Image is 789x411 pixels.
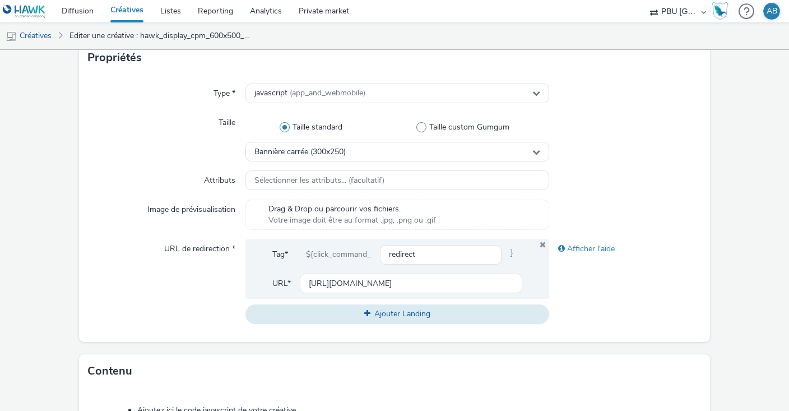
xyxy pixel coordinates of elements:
[245,304,549,324] button: Ajouter Landing
[374,308,430,319] span: Ajouter Landing
[209,84,240,99] label: Type *
[87,49,142,66] h3: Propriétés
[199,170,240,186] label: Attributs
[143,200,240,215] label: Image de prévisualisation
[64,22,261,49] a: Editer une créative : hawk_display_cpm_600x500_mpu_auction_b2b_multi_2509_00m00s_us_en_awareness_...
[268,215,436,226] span: Votre image doit être au format .jpg, .png ou .gif
[160,239,240,255] label: URL de redirection *
[254,89,365,98] span: javascript
[502,244,522,265] span: }
[712,2,728,20] img: Hawk Academy
[429,122,509,133] span: Taille custom Gumgum
[6,31,17,42] img: mobile
[3,4,46,19] img: undefined Logo
[268,204,436,215] span: Drag & Drop ou parcourir vos fichiers.
[297,244,380,265] div: ${click_command_
[300,274,522,293] input: url...
[549,239,701,259] div: Afficher l'aide
[87,363,132,380] h3: Contenu
[712,2,733,20] a: Hawk Academy
[293,122,342,133] span: Taille standard
[767,3,777,20] div: AB
[254,176,384,186] span: Sélectionner les attributs... (facultatif)
[290,87,365,98] span: (app_and_webmobile)
[254,147,346,157] span: Bannière carrée (300x250)
[214,113,240,128] label: Taille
